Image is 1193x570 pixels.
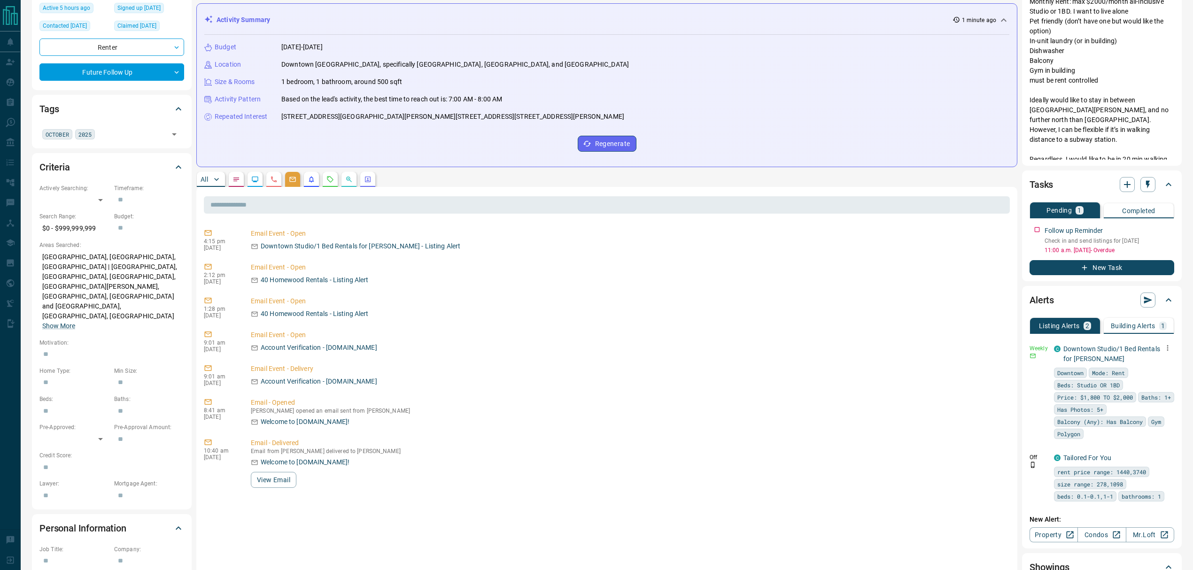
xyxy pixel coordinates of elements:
h2: Criteria [39,160,70,175]
p: Downtown Studio/1 Bed Rentals for [PERSON_NAME] - Listing Alert [261,241,460,251]
p: 11:00 a.m. [DATE] - Overdue [1045,246,1174,254]
p: Lawyer: [39,479,109,488]
p: [DATE] [204,278,237,285]
p: Budget [215,42,236,52]
p: 40 Homewood Rentals - Listing Alert [261,275,369,285]
a: Mr.Loft [1126,527,1174,542]
svg: Lead Browsing Activity [251,176,259,183]
p: Email - Opened [251,398,1006,408]
p: 10:40 am [204,447,237,454]
div: Tags [39,98,184,120]
h2: Alerts [1030,293,1054,308]
p: Size & Rooms [215,77,255,87]
span: 2025 [78,130,92,139]
p: Actively Searching: [39,184,109,193]
div: Tasks [1030,173,1174,196]
p: [DATE] [204,245,237,251]
svg: Listing Alerts [308,176,315,183]
p: Beds: [39,395,109,403]
svg: Calls [270,176,278,183]
button: New Task [1030,260,1174,275]
div: Personal Information [39,517,184,539]
p: Pre-Approved: [39,423,109,431]
p: Search Range: [39,212,109,221]
a: Downtown Studio/1 Bed Rentals for [PERSON_NAME] [1063,345,1160,362]
p: Weekly [1030,344,1048,353]
span: Active 5 hours ago [43,3,90,13]
p: Baths: [114,395,184,403]
span: OCTOBER [46,130,69,139]
p: Listing Alerts [1039,323,1080,329]
p: $0 - $999,999,999 [39,221,109,236]
svg: Agent Actions [364,176,372,183]
p: [DATE] [204,414,237,420]
p: Account Verification - [DOMAIN_NAME] [261,343,377,353]
p: 2:12 pm [204,272,237,278]
div: Sun Jan 05 2025 [114,21,184,34]
div: Renter [39,39,184,56]
span: Gym [1151,417,1161,426]
p: Activity Summary [217,15,270,25]
svg: Push Notification Only [1030,462,1036,468]
p: 2 [1085,323,1089,329]
p: Welcome to [DOMAIN_NAME]! [261,457,349,467]
span: Balcony (Any): Has Balcony [1057,417,1143,426]
p: Min Size: [114,367,184,375]
p: [DATE] [204,454,237,461]
span: Signed up [DATE] [117,3,161,13]
p: Follow up Reminder [1045,226,1103,236]
p: Email - Delivered [251,438,1006,448]
button: Open [168,128,181,141]
p: Check in and send listings for [DATE] [1045,237,1174,245]
button: View Email [251,472,296,488]
span: beds: 0.1-0.1,1-1 [1057,492,1113,501]
span: Contacted [DATE] [43,21,87,31]
p: 8:41 am [204,407,237,414]
span: size range: 278,1098 [1057,479,1123,489]
span: Downtown [1057,368,1084,377]
p: [DATE] [204,312,237,319]
p: Email Event - Open [251,262,1006,272]
p: Mortgage Agent: [114,479,184,488]
svg: Email [1030,353,1036,359]
span: bathrooms: 1 [1122,492,1161,501]
p: Off [1030,453,1048,462]
button: Show More [42,321,75,331]
h2: Tasks [1030,177,1053,192]
p: 40 Homewood Rentals - Listing Alert [261,309,369,319]
p: [GEOGRAPHIC_DATA], [GEOGRAPHIC_DATA], [GEOGRAPHIC_DATA] | [GEOGRAPHIC_DATA], [GEOGRAPHIC_DATA], [... [39,249,184,334]
p: 1 bedroom, 1 bathroom, around 500 sqft [281,77,402,87]
h2: Tags [39,101,59,116]
p: 1 minute ago [962,16,996,24]
div: condos.ca [1054,454,1061,461]
div: Alerts [1030,289,1174,311]
svg: Emails [289,176,296,183]
p: New Alert: [1030,515,1174,524]
span: Baths: 1+ [1141,393,1171,402]
p: Welcome to [DOMAIN_NAME]! [261,417,349,427]
p: 4:15 pm [204,238,237,245]
div: Future Follow Up [39,63,184,81]
a: Condos [1077,527,1126,542]
p: Budget: [114,212,184,221]
p: Repeated Interest [215,112,267,122]
p: Account Verification - [DOMAIN_NAME] [261,377,377,386]
p: Building Alerts [1111,323,1155,329]
div: Fri Aug 15 2025 [39,3,109,16]
div: condos.ca [1054,346,1061,352]
p: All [201,176,208,183]
span: Claimed [DATE] [117,21,156,31]
p: [DATE]-[DATE] [281,42,323,52]
div: Sun Jan 05 2025 [114,3,184,16]
p: Downtown [GEOGRAPHIC_DATA], specifically [GEOGRAPHIC_DATA], [GEOGRAPHIC_DATA], and [GEOGRAPHIC_DATA] [281,60,629,69]
p: Credit Score: [39,451,184,460]
p: Job Title: [39,545,109,554]
p: [DATE] [204,380,237,386]
div: Activity Summary1 minute ago [204,11,1009,29]
svg: Notes [232,176,240,183]
p: Home Type: [39,367,109,375]
p: Email Event - Open [251,296,1006,306]
h2: Personal Information [39,521,126,536]
span: Beds: Studio OR 1BD [1057,380,1120,390]
span: Mode: Rent [1092,368,1125,377]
